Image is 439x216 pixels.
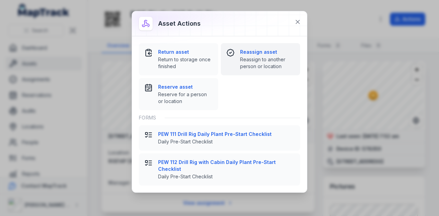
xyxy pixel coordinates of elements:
span: Reserve for a person or location [158,91,213,105]
button: Reassign assetReassign to another person or location [221,43,300,75]
strong: PEW 111 Drill Rig Daily Plant Pre-Start Checklist [158,131,295,138]
button: PEW 112 Drill Rig with Cabin Daily Plant Pre-Start ChecklistDaily Pre-Start Checklist [139,153,300,186]
span: Reassign to another person or location [240,56,295,70]
button: Reserve assetReserve for a person or location [139,78,218,110]
strong: Return asset [158,49,213,55]
h3: Asset actions [158,19,201,28]
button: PEW 111 Drill Rig Daily Plant Pre-Start ChecklistDaily Pre-Start Checklist [139,125,300,151]
strong: Reserve asset [158,84,213,90]
strong: PEW 112 Drill Rig with Cabin Daily Plant Pre-Start Checklist [158,159,295,173]
span: Daily Pre-Start Checklist [158,173,295,180]
span: Return to storage once finished [158,56,213,70]
strong: Reassign asset [240,49,295,55]
div: Forms [139,110,300,125]
span: Daily Pre-Start Checklist [158,138,295,145]
button: Return assetReturn to storage once finished [139,43,218,75]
